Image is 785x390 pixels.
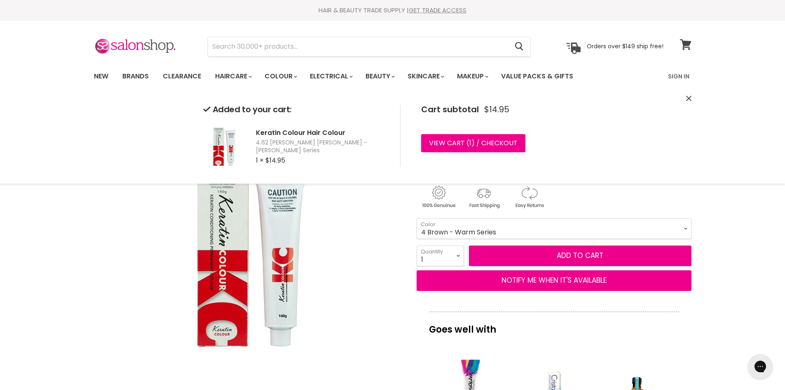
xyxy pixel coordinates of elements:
a: Skincare [401,68,449,85]
div: HAIR & BEAUTY TRADE SUPPLY | [84,6,702,14]
span: Cart subtotal [421,104,479,115]
a: Beauty [359,68,400,85]
h2: Added to your cart: [203,105,387,114]
span: 4.62 [PERSON_NAME] [PERSON_NAME] - [PERSON_NAME] Series [256,139,387,155]
img: genuine.gif [417,184,460,210]
form: Product [208,37,531,57]
a: Value Packs & Gifts [495,68,579,85]
a: Haircare [209,68,257,85]
select: Quantity [417,246,464,266]
img: Keratin Colour Hair Colour [203,126,244,167]
a: Colour [258,68,302,85]
span: 1 [469,138,471,148]
img: returns.gif [507,184,551,210]
input: Search [208,37,508,56]
button: Add to cart [469,246,691,266]
button: NOTIFY ME WHEN IT'S AVAILABLE [417,270,691,291]
span: 1 × [256,156,264,165]
iframe: Gorgias live chat messenger [744,351,777,382]
span: $14.95 [265,156,285,165]
ul: Main menu [88,64,621,88]
a: New [88,68,115,85]
span: $14.95 [484,105,509,114]
nav: Main [84,64,702,88]
p: Goes well with [429,312,679,339]
button: Close [686,95,691,103]
a: GET TRADE ACCESS [409,6,466,14]
a: Clearance [157,68,207,85]
a: Electrical [304,68,358,85]
img: shipping.gif [462,184,506,210]
a: View cart (1) / Checkout [421,134,525,152]
h2: Keratin Colour Hair Colour [256,128,387,137]
img: Keratin Colour Hair Colour [149,155,347,353]
button: Search [508,37,530,56]
a: Makeup [451,68,493,85]
a: Sign In [663,68,694,85]
a: Brands [116,68,155,85]
p: Orders over $149 ship free! [587,43,663,50]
